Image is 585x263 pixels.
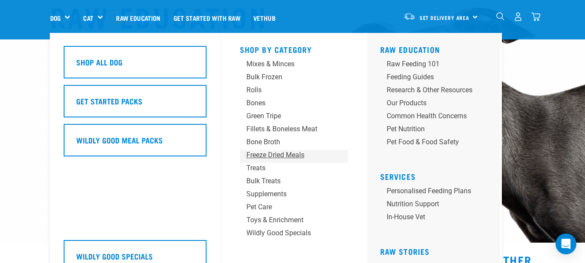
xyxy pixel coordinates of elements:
div: Raw Feeding 101 [387,59,472,69]
a: Pet Food & Food Safety [380,137,493,150]
h5: Shop All Dog [76,56,123,68]
a: Dog [50,13,61,23]
a: Get started with Raw [167,0,247,35]
a: Bulk Frozen [240,72,348,85]
img: home-icon@2x.png [531,12,540,21]
div: Bulk Frozen [246,72,327,82]
div: Freeze Dried Meals [246,150,327,160]
h5: Services [380,172,493,179]
div: Bulk Treats [246,176,327,186]
a: Shop All Dog [64,46,207,85]
a: Cat [83,13,93,23]
h5: Wildly Good Meal Packs [76,134,163,146]
h5: Wildly Good Specials [76,250,153,262]
a: Our Products [380,98,493,111]
a: Green Tripe [240,111,348,124]
div: Our Products [387,98,472,108]
div: Fillets & Boneless Meat [246,124,327,134]
span: Set Delivery Area [420,16,470,19]
a: Rolls [240,85,348,98]
h5: Get Started Packs [76,95,142,107]
a: Raw Stories [380,249,430,253]
a: Treats [240,163,348,176]
a: Raw Education [110,0,167,35]
a: Fillets & Boneless Meat [240,124,348,137]
a: Feeding Guides [380,72,493,85]
a: Raw Education [380,47,440,52]
a: Personalised Feeding Plans [380,186,493,199]
a: Vethub [247,0,282,35]
img: home-icon-1@2x.png [496,12,504,20]
div: Bone Broth [246,137,327,147]
a: Nutrition Support [380,199,493,212]
div: Treats [246,163,327,173]
a: In-house vet [380,212,493,225]
a: Pet Nutrition [380,124,493,137]
div: Pet Nutrition [387,124,472,134]
img: user.png [514,12,523,21]
a: Wildly Good Specials [240,228,348,241]
a: Bone Broth [240,137,348,150]
div: Mixes & Minces [246,59,327,69]
div: Toys & Enrichment [246,215,327,225]
div: Open Intercom Messenger [556,234,576,254]
img: van-moving.png [404,13,415,20]
div: Supplements [246,189,327,199]
a: Bones [240,98,348,111]
div: Green Tripe [246,111,327,121]
div: Wildly Good Specials [246,228,327,238]
a: Raw Feeding 101 [380,59,493,72]
div: Pet Food & Food Safety [387,137,472,147]
a: Freeze Dried Meals [240,150,348,163]
a: Common Health Concerns [380,111,493,124]
a: Wildly Good Meal Packs [64,124,207,163]
a: Bulk Treats [240,176,348,189]
a: Mixes & Minces [240,59,348,72]
a: Pet Care [240,202,348,215]
div: Common Health Concerns [387,111,472,121]
a: Research & Other Resources [380,85,493,98]
div: Pet Care [246,202,327,212]
a: Toys & Enrichment [240,215,348,228]
div: Rolls [246,85,327,95]
a: Get Started Packs [64,85,207,124]
div: Research & Other Resources [387,85,472,95]
h5: Shop By Category [240,45,348,52]
div: Bones [246,98,327,108]
a: Supplements [240,189,348,202]
div: Feeding Guides [387,72,472,82]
